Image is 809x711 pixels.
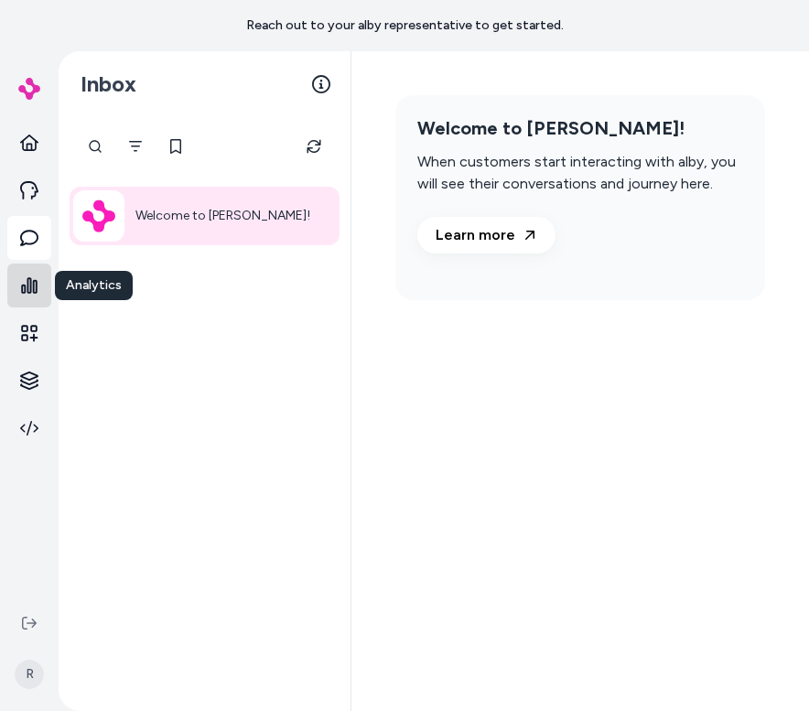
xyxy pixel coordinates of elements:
[417,151,743,195] p: When customers start interacting with alby, you will see their conversations and journey here.
[117,128,154,165] button: Filter
[296,128,332,165] button: Refresh
[11,645,48,704] button: R
[135,205,310,227] p: Welcome to [PERSON_NAME]!
[417,117,743,140] h2: Welcome to [PERSON_NAME]!
[81,70,136,98] h2: Inbox
[55,271,133,300] div: Analytics
[18,78,40,100] img: alby Logo
[82,199,115,233] img: Alby
[15,660,44,689] span: R
[417,217,556,253] a: Learn more
[246,16,564,35] p: Reach out to your alby representative to get started.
